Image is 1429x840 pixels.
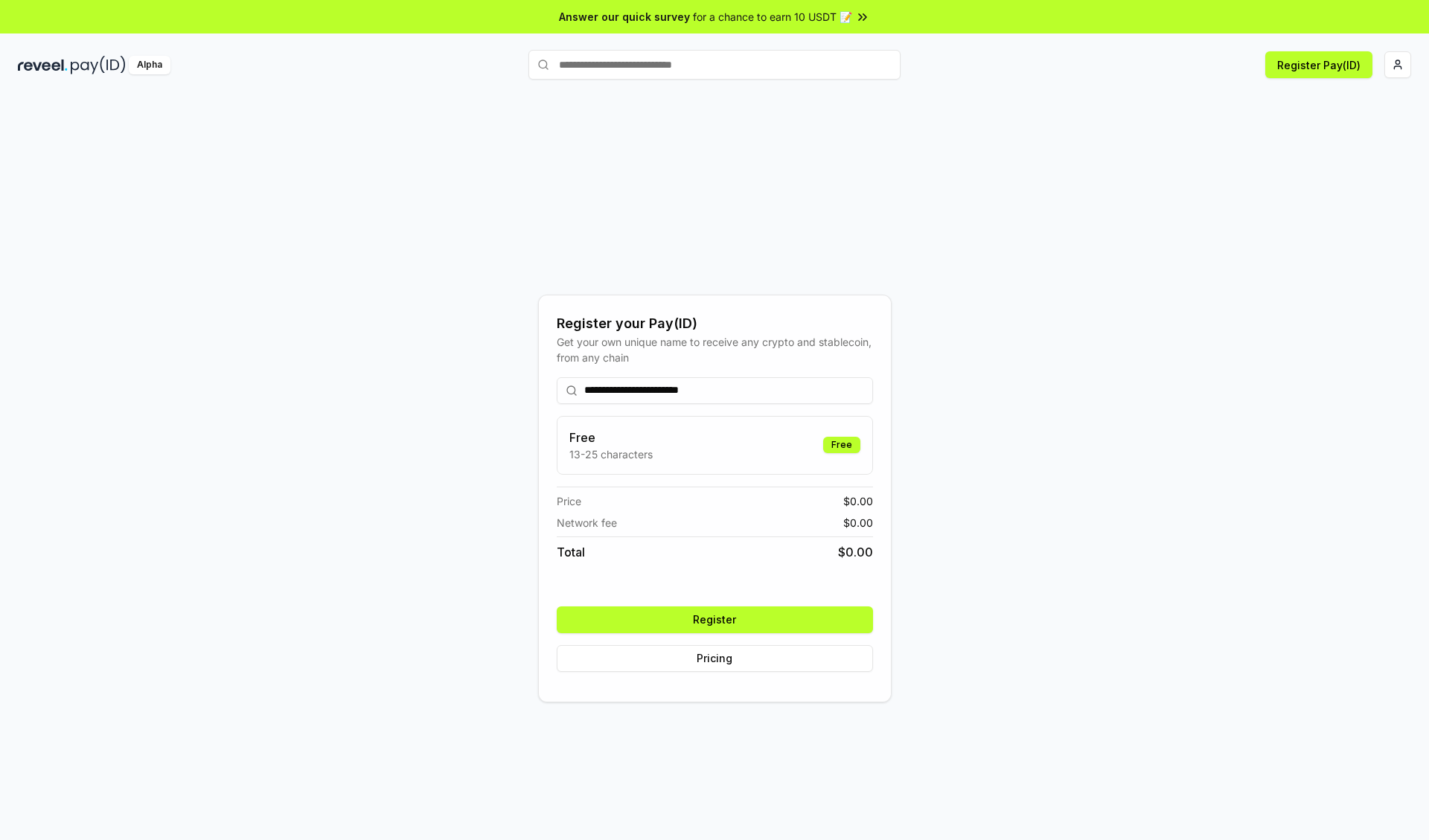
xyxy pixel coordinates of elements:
[71,56,126,74] img: pay_id
[557,515,617,530] span: Network fee
[557,313,873,334] div: Register your Pay(ID)
[557,645,873,672] button: Pricing
[838,543,873,561] span: $ 0.00
[557,543,585,561] span: Total
[843,493,873,509] span: $ 0.00
[557,606,873,633] button: Register
[569,429,653,446] h3: Free
[559,9,690,25] span: Answer our quick survey
[843,515,873,530] span: $ 0.00
[129,56,170,74] div: Alpha
[557,334,873,365] div: Get your own unique name to receive any crypto and stablecoin, from any chain
[569,446,653,462] p: 13-25 characters
[557,493,581,509] span: Price
[1265,51,1372,78] button: Register Pay(ID)
[823,437,860,453] div: Free
[18,56,68,74] img: reveel_dark
[693,9,852,25] span: for a chance to earn 10 USDT 📝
